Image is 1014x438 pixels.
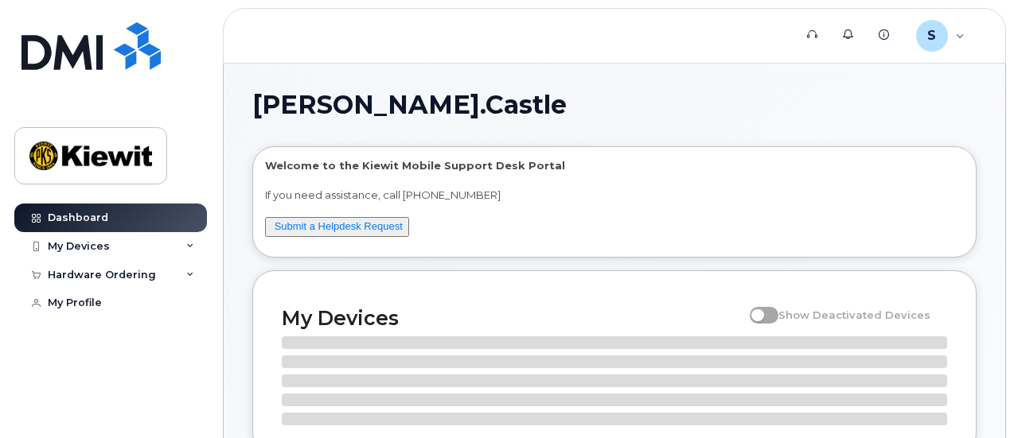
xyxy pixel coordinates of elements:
[265,188,964,203] p: If you need assistance, call [PHONE_NUMBER]
[265,217,409,237] button: Submit a Helpdesk Request
[282,306,742,330] h2: My Devices
[265,158,964,173] p: Welcome to the Kiewit Mobile Support Desk Portal
[750,300,762,312] input: Show Deactivated Devices
[252,93,567,117] span: [PERSON_NAME].Castle
[275,220,403,232] a: Submit a Helpdesk Request
[778,308,930,321] span: Show Deactivated Devices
